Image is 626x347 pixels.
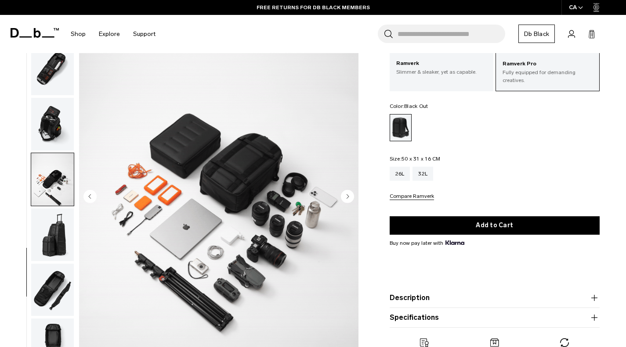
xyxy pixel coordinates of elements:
[390,216,600,235] button: Add to Cart
[390,312,600,323] button: Specifications
[390,193,434,200] button: Compare Ramverk
[99,18,120,50] a: Explore
[390,239,464,247] span: Buy now pay later with
[133,18,156,50] a: Support
[31,42,74,96] button: Ramverk_pro_bacpack_26L_black_out_2024_3.png
[390,293,600,303] button: Description
[31,263,74,316] img: Ramverk_pro_bacpack_26L_black_out_2024_7.png
[341,190,354,204] button: Next slide
[404,103,428,109] span: Black Out
[518,25,555,43] a: Db Black
[390,156,441,161] legend: Size:
[503,68,593,84] p: Fully equipped for demanding creatives.
[390,104,428,109] legend: Color:
[413,167,433,181] a: 32L
[396,68,487,76] p: Slimmer & sleaker, yet as capable.
[64,15,162,53] nav: Main Navigation
[390,114,412,141] a: Black Out
[83,190,97,204] button: Previous slide
[31,153,74,206] img: GIF_Camera_Insert_UHD-ezgif.com-crop.gif
[390,53,494,82] a: Ramverk Slimmer & sleaker, yet as capable.
[402,156,441,162] span: 50 x 31 x 16 CM
[31,208,74,261] img: Ramverk_pro_bacpack_26L_black_out_2024_5.png
[31,97,74,151] button: Ramverk_pro_bacpack_26L_black_out_2024_4.png
[31,43,74,95] img: Ramverk_pro_bacpack_26L_black_out_2024_3.png
[31,98,74,150] img: Ramverk_pro_bacpack_26L_black_out_2024_4.png
[503,60,593,68] p: Ramverk Pro
[396,59,487,68] p: Ramverk
[445,240,464,245] img: {"height" => 20, "alt" => "Klarna"}
[31,208,74,261] button: Ramverk_pro_bacpack_26L_black_out_2024_5.png
[390,167,410,181] a: 26L
[71,18,86,50] a: Shop
[31,263,74,316] button: Ramverk_pro_bacpack_26L_black_out_2024_7.png
[257,4,370,11] a: FREE RETURNS FOR DB BLACK MEMBERS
